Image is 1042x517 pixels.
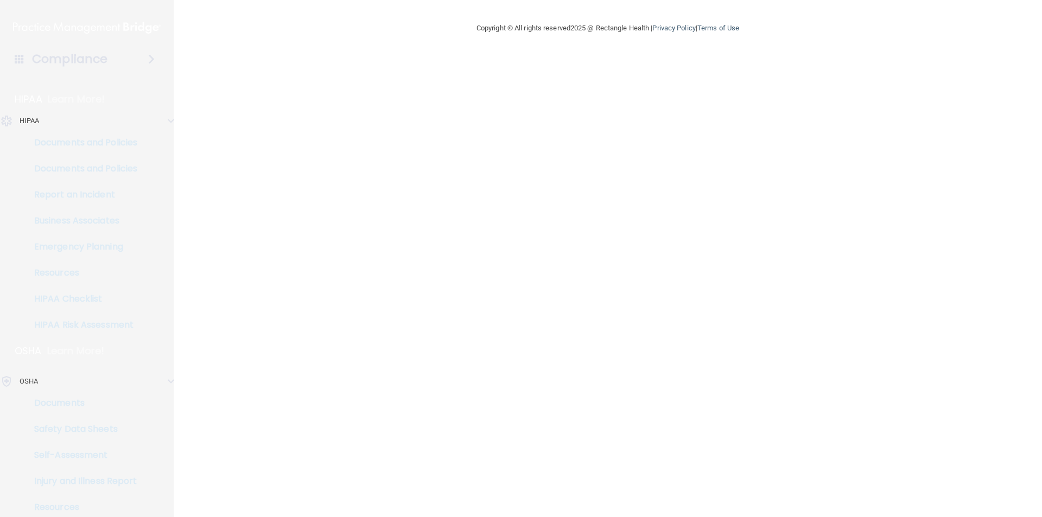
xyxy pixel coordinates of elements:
[7,424,155,435] p: Safety Data Sheets
[7,189,155,200] p: Report an Incident
[7,476,155,487] p: Injury and Illness Report
[7,398,155,409] p: Documents
[13,17,161,39] img: PMB logo
[7,137,155,148] p: Documents and Policies
[7,163,155,174] p: Documents and Policies
[7,450,155,461] p: Self-Assessment
[7,293,155,304] p: HIPAA Checklist
[7,241,155,252] p: Emergency Planning
[48,93,105,106] p: Learn More!
[32,52,107,67] h4: Compliance
[7,502,155,513] p: Resources
[7,320,155,330] p: HIPAA Risk Assessment
[15,344,42,358] p: OSHA
[697,24,739,32] a: Terms of Use
[47,344,105,358] p: Learn More!
[410,11,806,46] div: Copyright © All rights reserved 2025 @ Rectangle Health | |
[20,114,40,127] p: HIPAA
[7,267,155,278] p: Resources
[20,375,38,388] p: OSHA
[7,215,155,226] p: Business Associates
[15,93,42,106] p: HIPAA
[652,24,695,32] a: Privacy Policy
